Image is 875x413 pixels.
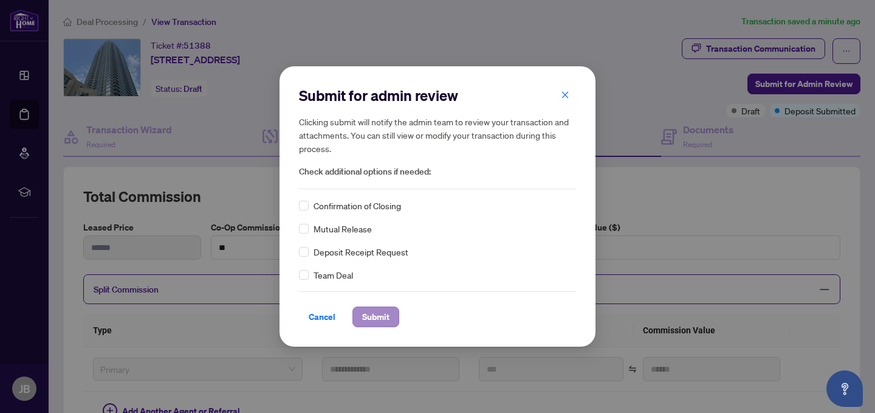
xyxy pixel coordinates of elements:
span: Deposit Receipt Request [314,245,408,259]
button: Cancel [299,307,345,327]
button: Submit [352,307,399,327]
span: Cancel [309,307,335,327]
h5: Clicking submit will notify the admin team to review your transaction and attachments. You can st... [299,115,576,155]
span: Team Deal [314,268,353,282]
span: close [561,91,569,99]
h2: Submit for admin review [299,86,576,105]
button: Open asap [826,370,863,407]
span: Mutual Release [314,222,372,235]
span: Confirmation of Closing [314,199,401,212]
span: Submit [362,307,389,327]
span: Check additional options if needed: [299,165,576,179]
